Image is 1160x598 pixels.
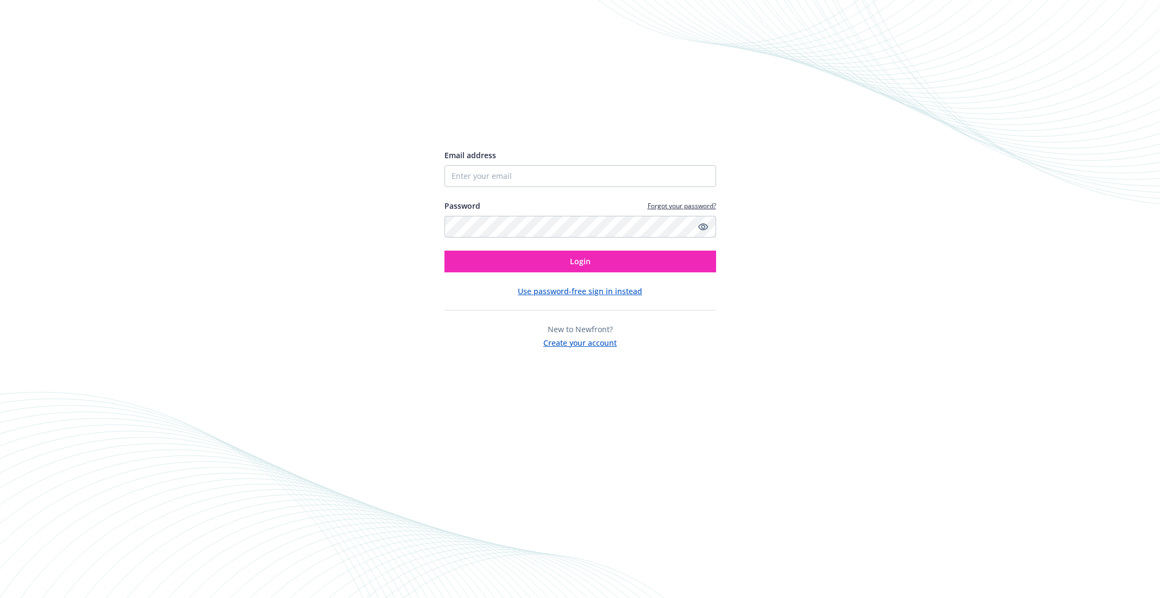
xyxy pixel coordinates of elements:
button: Login [444,251,716,272]
span: Email address [444,150,496,160]
input: Enter your password [444,216,716,238]
a: Forgot your password? [648,201,716,210]
img: Newfront logo [444,110,547,129]
a: Show password [697,220,710,233]
span: New to Newfront? [548,324,613,334]
button: Use password-free sign in instead [518,285,642,297]
label: Password [444,200,480,211]
input: Enter your email [444,165,716,187]
span: Login [570,256,591,266]
button: Create your account [543,335,617,348]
